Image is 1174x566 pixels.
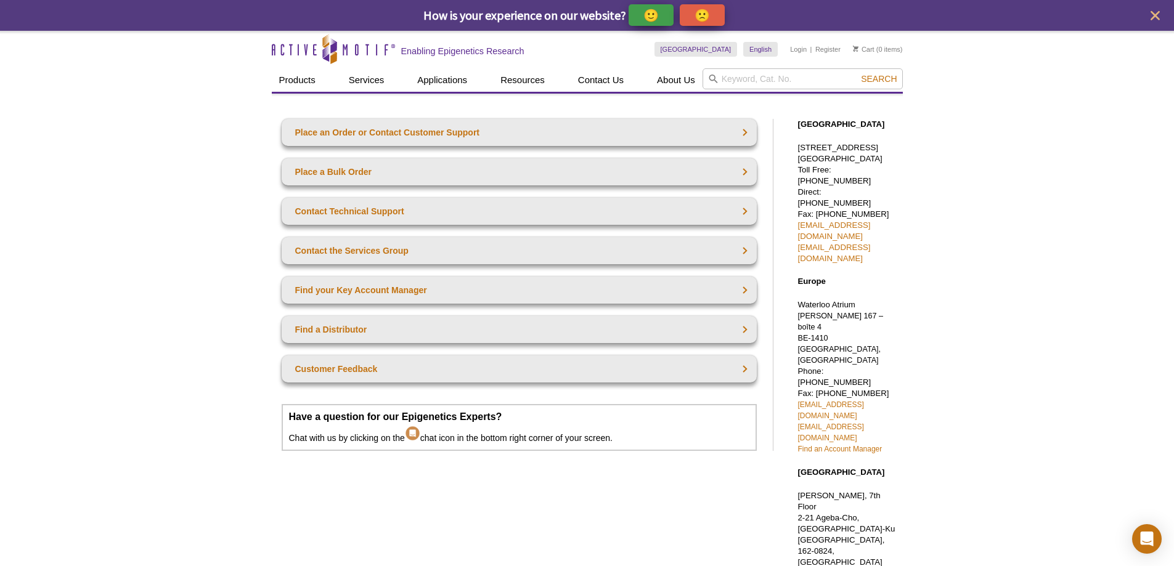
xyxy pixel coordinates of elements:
a: Applications [410,68,475,92]
a: [EMAIL_ADDRESS][DOMAIN_NAME] [798,220,871,241]
strong: [GEOGRAPHIC_DATA] [798,467,885,477]
li: (0 items) [853,42,903,57]
a: [EMAIL_ADDRESS][DOMAIN_NAME] [798,422,864,442]
a: Cart [853,45,874,54]
span: Search [861,74,897,84]
a: About Us [650,68,703,92]
img: Your Cart [853,46,858,52]
strong: [GEOGRAPHIC_DATA] [798,119,885,129]
a: Find an Account Manager [798,445,883,453]
p: 🙁 [695,7,710,23]
a: Contact Us [571,68,631,92]
strong: Have a question for our Epigenetics Experts? [289,411,502,422]
p: [STREET_ADDRESS] [GEOGRAPHIC_DATA] Toll Free: [PHONE_NUMBER] Direct: [PHONE_NUMBER] Fax: [PHONE_N... [798,142,897,264]
a: Register [815,45,841,54]
p: 🙂 [643,7,659,23]
a: Place a Bulk Order [282,158,757,185]
h2: Enabling Epigenetics Research [401,46,524,57]
a: Resources [493,68,552,92]
a: [EMAIL_ADDRESS][DOMAIN_NAME] [798,243,871,263]
a: Products [272,68,323,92]
li: | [810,42,812,57]
input: Keyword, Cat. No. [703,68,903,89]
strong: Europe [798,277,826,286]
a: English [743,42,778,57]
a: Contact the Services Group [282,237,757,264]
button: close [1148,8,1163,23]
a: Customer Feedback [282,355,757,382]
p: Waterloo Atrium Phone: [PHONE_NUMBER] Fax: [PHONE_NUMBER] [798,299,897,455]
a: Find a Distributor [282,316,757,343]
a: [GEOGRAPHIC_DATA] [654,42,738,57]
a: Login [790,45,807,54]
span: How is your experience on our website? [423,7,626,23]
button: Search [857,73,900,84]
span: [PERSON_NAME] 167 – boîte 4 BE-1410 [GEOGRAPHIC_DATA], [GEOGRAPHIC_DATA] [798,312,884,365]
a: Contact Technical Support [282,198,757,225]
img: Intercom Chat [405,422,420,441]
p: Chat with us by clicking on the chat icon in the bottom right corner of your screen. [289,411,749,443]
a: Find your Key Account Manager [282,277,757,304]
div: Open Intercom Messenger [1132,524,1162,554]
a: Services [341,68,392,92]
a: Place an Order or Contact Customer Support [282,119,757,146]
a: [EMAIL_ADDRESS][DOMAIN_NAME] [798,400,864,420]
